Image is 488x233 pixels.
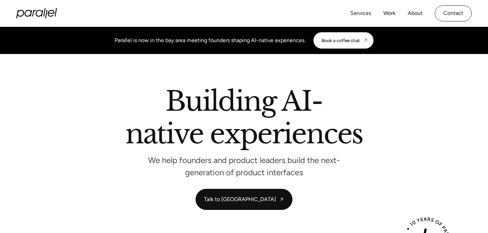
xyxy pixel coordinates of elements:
[408,8,423,18] a: About
[363,38,368,43] img: CTA arrow image
[16,8,57,18] a: home
[350,8,371,18] a: Services
[142,157,346,175] p: We help founders and product leaders build the next-generation of product interfaces
[115,36,305,44] div: Parallel is now in the bay area meeting founders shaping AI-native experiences.
[435,5,472,21] a: Contact
[313,32,373,49] a: Book a coffee chat
[322,38,360,43] div: Book a coffee chat
[383,8,395,18] a: Work
[51,88,437,150] h2: Building AI-native experiences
